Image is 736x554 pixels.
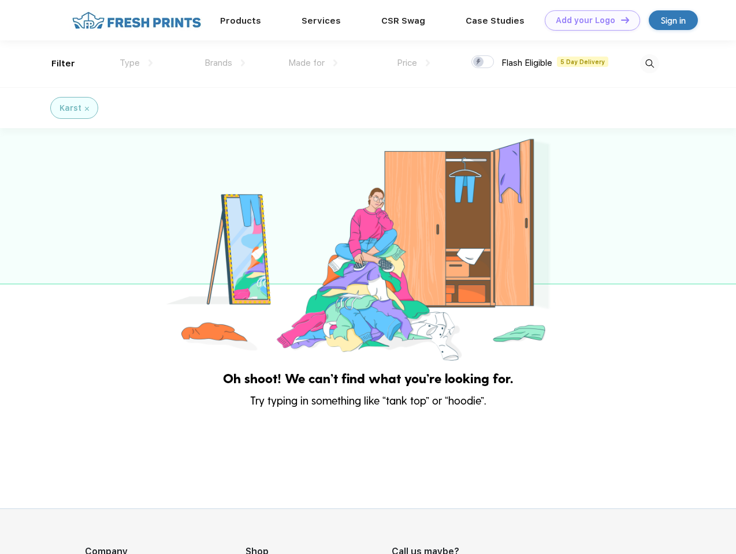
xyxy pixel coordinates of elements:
span: Price [397,58,417,68]
div: Karst [60,102,81,114]
div: Sign in [661,14,686,27]
span: Brands [205,58,232,68]
span: Made for [288,58,325,68]
span: Flash Eligible [501,58,552,68]
div: Filter [51,57,75,70]
img: dropdown.png [241,59,245,66]
img: DT [621,17,629,23]
a: Sign in [649,10,698,30]
img: dropdown.png [426,59,430,66]
div: Add your Logo [556,16,615,25]
a: Services [302,16,341,26]
a: Products [220,16,261,26]
img: fo%20logo%202.webp [69,10,205,31]
span: 5 Day Delivery [557,57,608,67]
a: CSR Swag [381,16,425,26]
img: desktop_search.svg [640,54,659,73]
img: dropdown.png [148,59,153,66]
img: filter_cancel.svg [85,107,89,111]
img: dropdown.png [333,59,337,66]
span: Type [120,58,140,68]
